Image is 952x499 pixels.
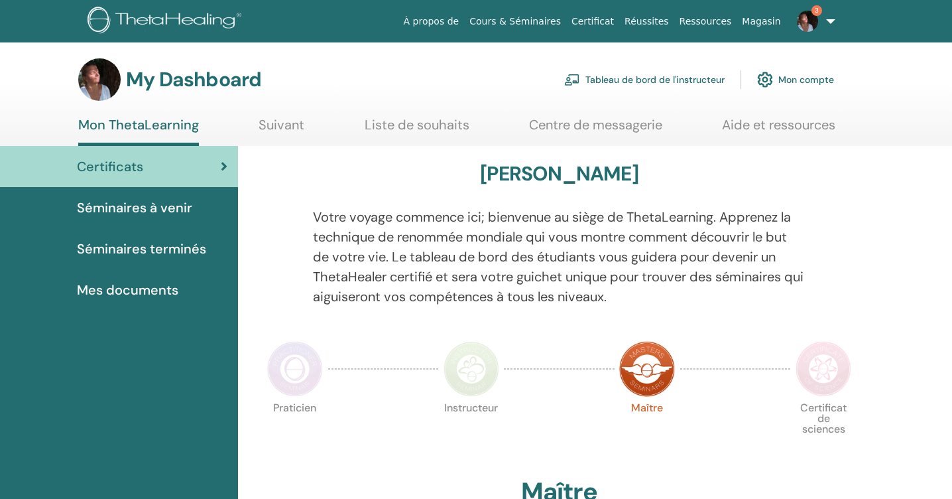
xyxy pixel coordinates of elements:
[737,9,786,34] a: Magasin
[77,239,206,259] span: Séminaires terminés
[88,7,246,36] img: logo.png
[313,207,805,307] p: Votre voyage commence ici; bienvenue au siège de ThetaLearning. Apprenez la technique de renommée...
[259,117,304,143] a: Suivant
[267,341,323,397] img: Practitioner
[529,117,662,143] a: Centre de messagerie
[444,341,499,397] img: Instructor
[797,11,818,32] img: default.jpg
[757,65,834,94] a: Mon compte
[267,403,323,459] p: Praticien
[77,280,178,300] span: Mes documents
[77,198,192,218] span: Séminaires à venir
[444,403,499,459] p: Instructeur
[757,68,773,91] img: cog.svg
[674,9,737,34] a: Ressources
[564,74,580,86] img: chalkboard-teacher.svg
[365,117,469,143] a: Liste de souhaits
[722,117,835,143] a: Aide et ressources
[480,162,638,186] h3: [PERSON_NAME]
[564,65,725,94] a: Tableau de bord de l'instructeur
[811,5,822,16] span: 3
[619,341,675,397] img: Master
[796,341,851,397] img: Certificate of Science
[464,9,566,34] a: Cours & Séminaires
[619,9,674,34] a: Réussites
[398,9,465,34] a: À propos de
[78,117,199,146] a: Mon ThetaLearning
[126,68,261,92] h3: My Dashboard
[78,58,121,101] img: default.jpg
[796,403,851,459] p: Certificat de sciences
[619,403,675,459] p: Maître
[566,9,619,34] a: Certificat
[77,157,143,177] span: Certificats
